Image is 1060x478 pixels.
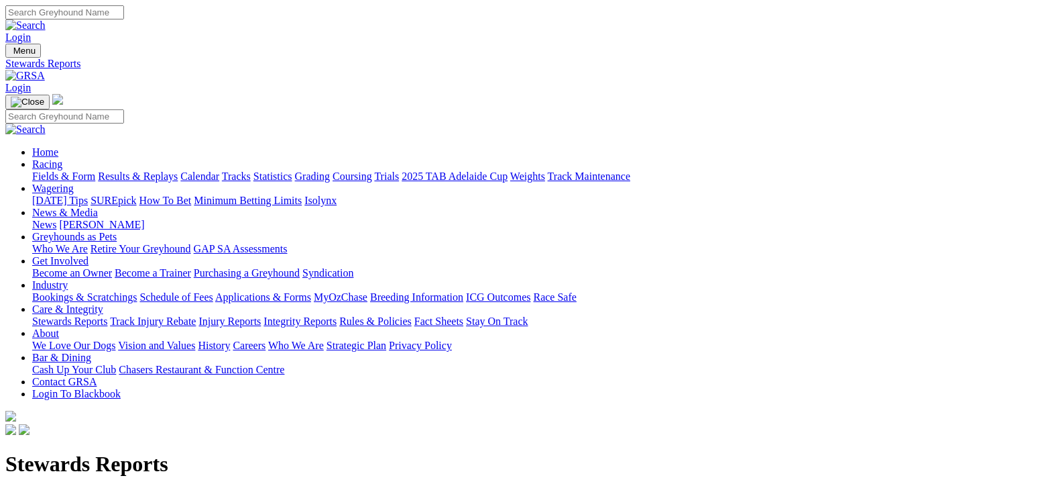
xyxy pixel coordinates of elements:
[110,316,196,327] a: Track Injury Rebate
[32,352,91,363] a: Bar & Dining
[414,316,463,327] a: Fact Sheets
[32,207,98,218] a: News & Media
[215,291,311,303] a: Applications & Forms
[466,316,528,327] a: Stay On Track
[533,291,576,303] a: Race Safe
[32,146,58,158] a: Home
[32,231,117,242] a: Greyhounds as Pets
[194,243,288,254] a: GAP SA Assessments
[139,291,213,303] a: Schedule of Fees
[314,291,367,303] a: MyOzChase
[32,364,1055,376] div: Bar & Dining
[13,46,36,56] span: Menu
[5,95,50,109] button: Toggle navigation
[32,328,59,339] a: About
[32,219,56,230] a: News
[198,340,230,351] a: History
[304,195,337,206] a: Isolynx
[32,243,1055,255] div: Greyhounds as Pets
[32,303,103,315] a: Care & Integrity
[32,255,89,267] a: Get Involved
[32,279,68,291] a: Industry
[5,109,124,124] input: Search
[32,171,1055,183] div: Racing
[333,171,372,182] a: Coursing
[295,171,330,182] a: Grading
[32,183,74,194] a: Wagering
[32,376,97,387] a: Contact GRSA
[118,340,195,351] a: Vision and Values
[119,364,284,375] a: Chasers Restaurant & Function Centre
[32,316,1055,328] div: Care & Integrity
[32,267,1055,279] div: Get Involved
[115,267,191,279] a: Become a Trainer
[548,171,630,182] a: Track Maintenance
[268,340,324,351] a: Who We Are
[59,219,144,230] a: [PERSON_NAME]
[5,411,16,422] img: logo-grsa-white.png
[327,340,386,351] a: Strategic Plan
[52,94,63,105] img: logo-grsa-white.png
[32,291,1055,303] div: Industry
[263,316,337,327] a: Integrity Reports
[466,291,530,303] a: ICG Outcomes
[32,158,62,170] a: Racing
[5,58,1055,70] a: Stewards Reports
[370,291,463,303] a: Breeding Information
[98,171,178,182] a: Results & Replays
[32,219,1055,231] div: News & Media
[222,171,251,182] a: Tracks
[389,340,452,351] a: Privacy Policy
[91,243,191,254] a: Retire Your Greyhound
[253,171,292,182] a: Statistics
[302,267,353,279] a: Syndication
[11,97,44,107] img: Close
[32,364,116,375] a: Cash Up Your Club
[32,267,112,279] a: Become an Owner
[32,171,95,182] a: Fields & Form
[32,291,137,303] a: Bookings & Scratchings
[510,171,545,182] a: Weights
[198,316,261,327] a: Injury Reports
[194,267,300,279] a: Purchasing a Greyhound
[5,32,31,43] a: Login
[233,340,266,351] a: Careers
[180,171,219,182] a: Calendar
[5,19,46,32] img: Search
[19,424,30,435] img: twitter.svg
[339,316,412,327] a: Rules & Policies
[5,70,45,82] img: GRSA
[32,195,88,206] a: [DATE] Tips
[5,44,41,58] button: Toggle navigation
[402,171,508,182] a: 2025 TAB Adelaide Cup
[5,452,1055,477] h1: Stewards Reports
[32,243,88,254] a: Who We Are
[32,388,121,399] a: Login To Blackbook
[139,195,192,206] a: How To Bet
[374,171,399,182] a: Trials
[91,195,136,206] a: SUREpick
[194,195,302,206] a: Minimum Betting Limits
[5,5,124,19] input: Search
[5,424,16,435] img: facebook.svg
[5,82,31,93] a: Login
[32,316,107,327] a: Stewards Reports
[32,340,115,351] a: We Love Our Dogs
[32,340,1055,352] div: About
[32,195,1055,207] div: Wagering
[5,124,46,136] img: Search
